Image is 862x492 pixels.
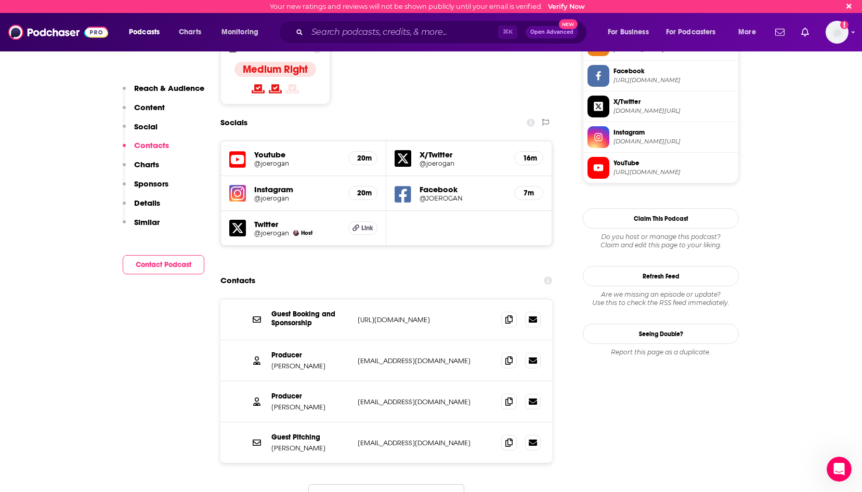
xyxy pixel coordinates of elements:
p: [URL][DOMAIN_NAME] [358,315,493,324]
a: Charts [172,24,207,41]
p: Social [134,122,158,131]
span: For Business [608,25,649,39]
span: More [738,25,756,39]
img: Joe Rogan [293,230,299,236]
button: Refresh Feed [583,266,739,286]
p: [EMAIL_ADDRESS][DOMAIN_NAME] [358,397,493,406]
a: Facebook[URL][DOMAIN_NAME] [587,65,734,87]
span: Host [301,230,312,236]
h5: 7m [523,189,534,197]
h5: Twitter [254,219,340,229]
button: open menu [214,24,272,41]
span: Do you host or manage this podcast? [583,233,739,241]
div: Your new ratings and reviews will not be shown publicly until your email is verified. [270,3,585,10]
button: Details [123,198,160,217]
p: Producer [271,351,349,360]
input: Search podcasts, credits, & more... [307,24,498,41]
h2: Socials [220,113,247,132]
p: Charts [134,159,159,169]
a: @joerogan [254,229,289,237]
span: YouTube [613,158,734,168]
button: open menu [122,24,173,41]
span: ⌘ K [498,25,517,39]
button: Similar [123,217,160,236]
a: Show notifications dropdown [797,23,813,41]
p: Producer [271,392,349,401]
button: Charts [123,159,159,179]
button: open menu [600,24,662,41]
p: [EMAIL_ADDRESS][DOMAIN_NAME] [358,356,493,365]
p: [PERSON_NAME] [271,444,349,453]
img: User Profile [826,21,848,44]
h5: Instagram [254,184,340,194]
button: Contacts [123,140,169,159]
h5: 20m [357,189,369,197]
a: Link [348,221,377,235]
img: iconImage [229,185,246,202]
span: Monitoring [221,25,258,39]
p: Contacts [134,140,169,150]
div: Report this page as a duplicate. [583,348,739,356]
a: YouTube[URL][DOMAIN_NAME] [587,157,734,179]
a: Seeing Double? [583,324,739,344]
button: Sponsors [123,179,168,198]
span: Podcasts [129,25,160,39]
span: Link [361,224,373,232]
span: X/Twitter [613,97,734,107]
p: Similar [134,217,160,227]
div: Are we missing an episode or update? Use this to check the RSS feed immediately. [583,290,739,307]
span: For Podcasters [666,25,716,39]
img: Podchaser - Follow, Share and Rate Podcasts [8,22,108,42]
p: Guest Booking and Sponsorship [271,310,349,327]
p: Sponsors [134,179,168,189]
h5: Facebook [420,184,506,194]
button: Reach & Audience [123,83,204,102]
p: [PERSON_NAME] [271,362,349,370]
span: twitter.com/joerogan [613,107,734,115]
iframe: Intercom live chat [827,457,852,482]
span: New [559,19,578,29]
p: [EMAIL_ADDRESS][DOMAIN_NAME] [358,438,493,447]
a: @joerogan [254,194,340,202]
h2: Contacts [220,271,255,290]
a: Show notifications dropdown [771,23,789,41]
div: Search podcasts, credits, & more... [289,20,597,44]
a: Verify Now [548,3,585,10]
p: Reach & Audience [134,83,204,93]
h5: 16m [523,154,534,163]
span: Instagram [613,128,734,137]
p: [PERSON_NAME] [271,403,349,411]
span: Facebook [613,67,734,76]
span: https://www.facebook.com/JOEROGAN [613,76,734,84]
button: Show profile menu [826,21,848,44]
button: Claim This Podcast [583,208,739,229]
a: @joerogan [254,159,340,167]
a: X/Twitter[DOMAIN_NAME][URL] [587,96,734,117]
span: Charts [179,25,201,39]
span: Logged in as KaraSevenLetter [826,21,848,44]
h5: X/Twitter [420,150,506,159]
h4: Medium Right [243,63,308,76]
button: Content [123,102,165,122]
a: @joerogan [420,159,506,167]
h5: 20m [357,154,369,163]
button: Social [123,122,158,141]
span: Open Advanced [530,30,573,35]
button: open menu [731,24,769,41]
p: Content [134,102,165,112]
a: @JOEROGAN [420,194,506,202]
a: Instagram[DOMAIN_NAME][URL] [587,126,734,148]
button: open menu [659,24,731,41]
button: Contact Podcast [123,255,204,274]
span: instagram.com/joerogan [613,138,734,145]
div: Claim and edit this page to your liking. [583,233,739,249]
span: https://www.youtube.com/@joerogan [613,168,734,176]
p: Guest Pitching [271,433,349,442]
